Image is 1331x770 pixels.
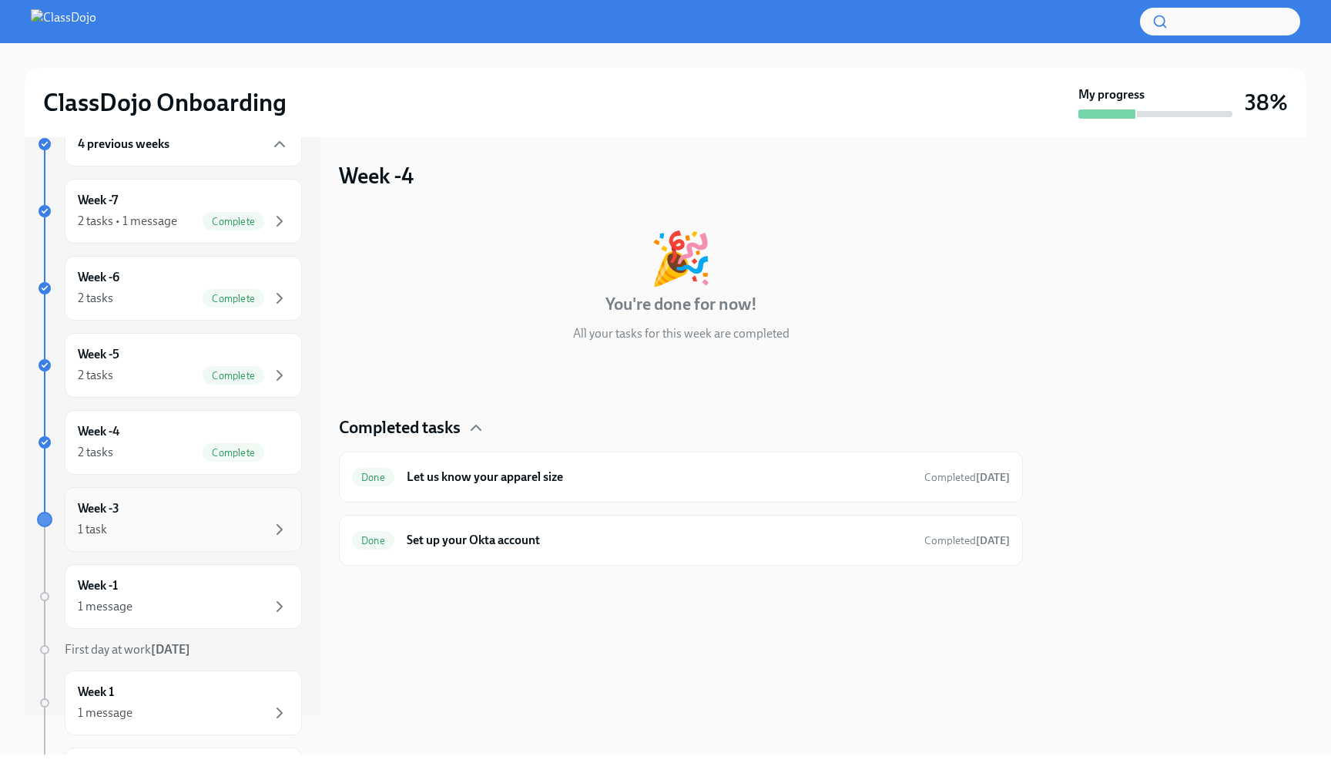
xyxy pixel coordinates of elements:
h6: Week 1 [78,684,114,701]
h3: Week -4 [339,162,414,190]
div: 2 tasks [78,444,113,461]
h2: ClassDojo Onboarding [43,87,287,118]
a: First day at work[DATE] [37,641,302,658]
h4: Completed tasks [339,416,461,439]
h6: 4 previous weeks [78,136,169,153]
div: 1 message [78,704,132,721]
a: Week -72 tasks • 1 messageComplete [37,179,302,244]
p: All your tasks for this week are completed [573,325,790,342]
div: 🎉 [649,233,712,284]
a: Week -11 message [37,564,302,629]
a: Week -31 task [37,487,302,552]
span: Complete [203,447,264,459]
a: DoneSet up your Okta accountCompleted[DATE] [352,528,1010,553]
h6: Week -3 [78,500,119,517]
a: DoneLet us know your apparel sizeCompleted[DATE] [352,465,1010,489]
strong: [DATE] [976,534,1010,547]
h6: Week -5 [78,346,119,363]
h6: Week -7 [78,192,118,209]
span: August 14th, 2025 20:21 [924,533,1010,548]
a: Week -52 tasksComplete [37,333,302,398]
strong: [DATE] [151,642,190,657]
strong: [DATE] [976,471,1010,484]
span: August 14th, 2025 20:21 [924,470,1010,485]
h6: Set up your Okta account [407,532,912,549]
img: ClassDojo [31,9,96,34]
span: Completed [924,471,1010,484]
h6: Week -6 [78,269,119,286]
h6: Week -1 [78,577,118,594]
h6: Let us know your apparel size [407,469,912,486]
h3: 38% [1245,89,1288,116]
span: Complete [203,216,264,227]
a: Week -42 tasksComplete [37,410,302,475]
div: 2 tasks [78,367,113,384]
div: 1 message [78,598,132,615]
span: Complete [203,370,264,382]
div: 4 previous weeks [65,122,302,166]
div: 2 tasks [78,290,113,307]
h6: Week -4 [78,423,119,440]
span: Completed [924,534,1010,547]
a: Week 11 message [37,671,302,735]
span: Complete [203,293,264,304]
span: Done [352,535,394,546]
div: Completed tasks [339,416,1023,439]
h4: You're done for now! [605,293,757,316]
span: Done [352,472,394,483]
a: Week -62 tasksComplete [37,256,302,321]
div: 1 task [78,521,107,538]
div: 2 tasks • 1 message [78,213,177,230]
strong: My progress [1078,86,1145,103]
span: First day at work [65,642,190,657]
